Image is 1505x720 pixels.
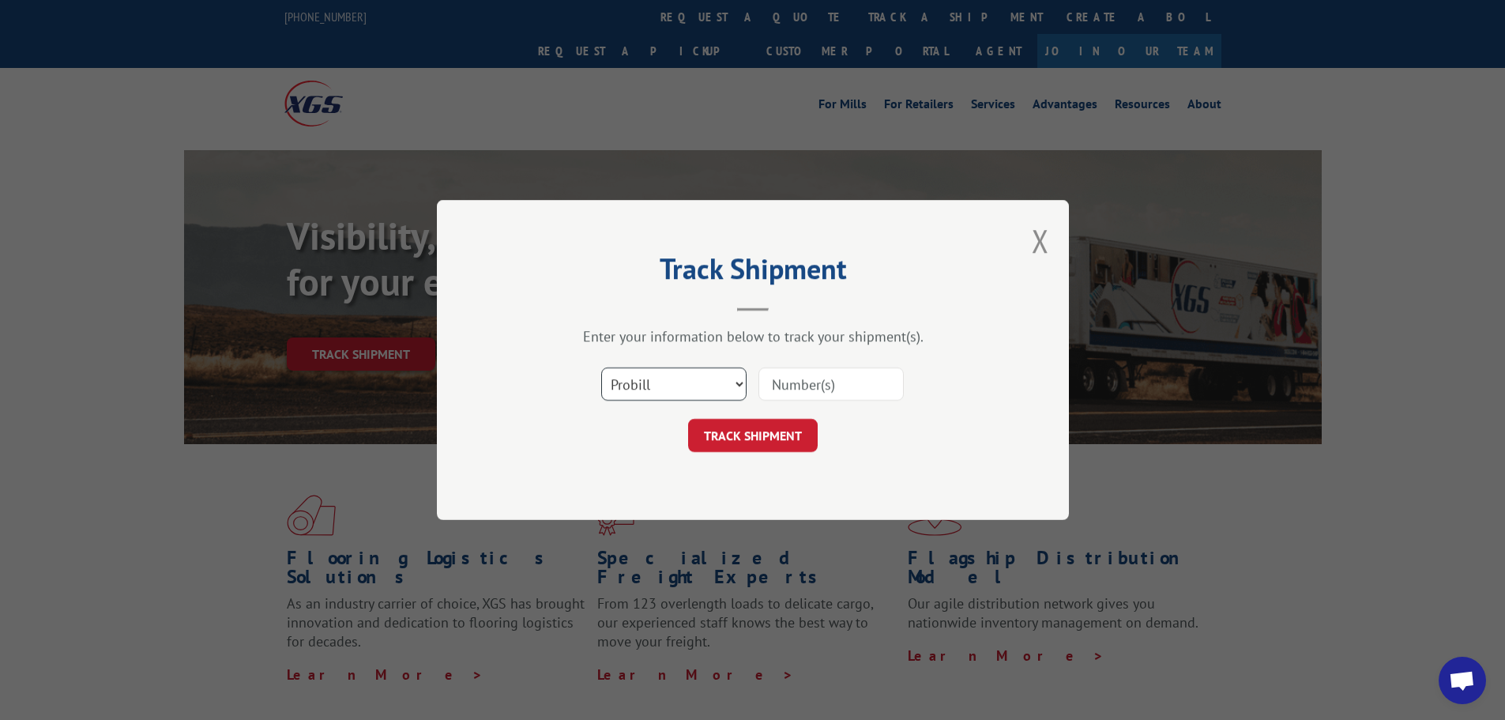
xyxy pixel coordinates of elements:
a: Open chat [1439,657,1486,704]
button: TRACK SHIPMENT [688,419,818,452]
h2: Track Shipment [516,258,990,288]
input: Number(s) [758,368,904,401]
div: Enter your information below to track your shipment(s). [516,327,990,345]
button: Close modal [1032,220,1049,262]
